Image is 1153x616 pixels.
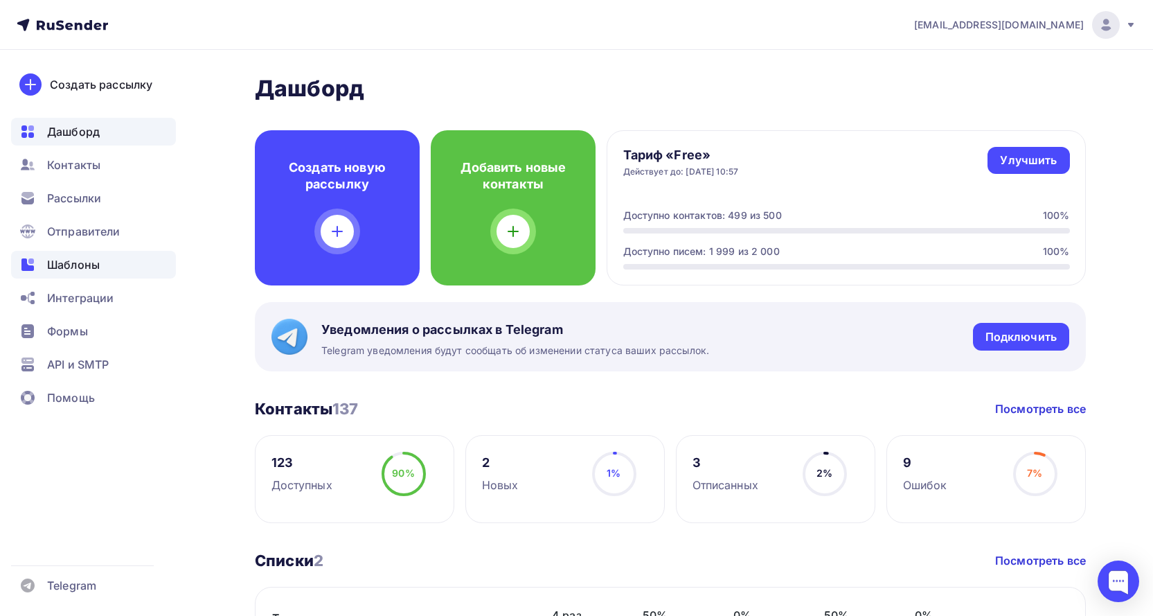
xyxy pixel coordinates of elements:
div: Улучшить [1000,152,1057,168]
span: [EMAIL_ADDRESS][DOMAIN_NAME] [914,18,1084,32]
div: Создать рассылку [50,76,152,93]
span: 137 [332,400,358,418]
div: Отписанных [692,477,758,493]
a: Формы [11,317,176,345]
h4: Добавить новые контакты [453,159,573,193]
span: 90% [392,467,414,479]
a: Посмотреть все [995,401,1086,417]
a: Дашборд [11,118,176,146]
h4: Тариф «Free» [623,147,739,164]
div: Действует до: [DATE] 10:57 [623,166,739,177]
div: 100% [1043,245,1070,258]
div: 123 [271,455,332,471]
span: Формы [47,323,88,340]
h3: Контакты [255,399,359,419]
h2: Дашборд [255,75,1086,103]
div: Ошибок [903,477,947,493]
div: Доступных [271,477,332,493]
div: Доступно писем: 1 999 из 2 000 [623,245,780,258]
div: 2 [482,455,519,471]
div: Подключить [985,329,1057,345]
a: Шаблоны [11,251,176,279]
div: 9 [903,455,947,471]
span: 7% [1027,467,1042,479]
a: Контакты [11,151,176,179]
span: Дашборд [47,123,100,140]
span: Контакты [47,157,100,173]
span: 1% [607,467,620,479]
span: 2 [314,552,323,570]
a: Отправители [11,218,176,245]
span: Интеграции [47,290,114,306]
div: 100% [1043,209,1070,222]
span: 2% [816,467,832,479]
span: Шаблоны [47,256,100,273]
div: Доступно контактов: 499 из 500 [623,209,782,222]
h3: Списки [255,551,323,570]
span: API и SMTP [47,356,109,373]
a: [EMAIL_ADDRESS][DOMAIN_NAME] [914,11,1136,39]
a: Улучшить [987,147,1069,174]
span: Telegram уведомления будут сообщать об изменении статуса ваших рассылок. [321,344,709,358]
a: Посмотреть все [995,552,1086,569]
span: Рассылки [47,190,101,206]
div: 3 [692,455,758,471]
h4: Создать новую рассылку [277,159,397,193]
span: Отправители [47,223,120,240]
span: Уведомления о рассылках в Telegram [321,322,709,338]
a: Рассылки [11,184,176,212]
div: Новых [482,477,519,493]
span: Помощь [47,389,95,406]
span: Telegram [47,577,96,594]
